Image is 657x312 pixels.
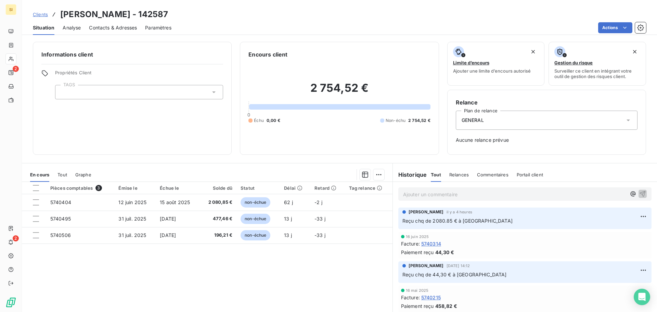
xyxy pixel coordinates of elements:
[61,89,66,95] input: Ajouter une valeur
[421,294,441,301] span: 5740215
[50,199,71,205] span: 5740404
[554,68,640,79] span: Surveiller ce client en intégrant votre outil de gestion des risques client.
[598,22,632,33] button: Actions
[118,232,146,238] span: 31 juil. 2025
[254,117,264,124] span: Échu
[453,60,489,65] span: Limite d’encours
[241,185,276,191] div: Statut
[456,98,637,107] h6: Relance
[401,249,434,256] span: Paiement reçu
[160,185,195,191] div: Échue le
[13,66,19,72] span: 2
[145,24,171,31] span: Paramètres
[314,199,322,205] span: -2 j
[241,230,270,240] span: non-échue
[406,288,429,292] span: 16 mai 2025
[386,117,405,124] span: Non-échu
[57,172,67,177] span: Tout
[314,216,325,222] span: -33 j
[204,215,232,222] span: 477,46 €
[409,209,444,215] span: [PERSON_NAME]
[284,199,293,205] span: 62 j
[50,232,71,238] span: 5740506
[406,235,429,239] span: 16 juin 2025
[50,216,71,222] span: 5740495
[5,297,16,308] img: Logo LeanPay
[247,112,250,117] span: 0
[118,185,152,191] div: Émise le
[50,185,111,191] div: Pièces comptables
[60,8,168,21] h3: [PERSON_NAME] - 142587
[30,172,49,177] span: En cours
[33,11,48,18] a: Clients
[160,216,176,222] span: [DATE]
[41,50,223,59] h6: Informations client
[401,302,434,310] span: Paiement reçu
[267,117,280,124] span: 0,00 €
[5,67,16,78] a: 2
[402,218,513,224] span: Reçu chq de 2080.85 € à [GEOGRAPHIC_DATA]
[456,137,637,143] span: Aucune relance prévue
[160,232,176,238] span: [DATE]
[248,81,430,102] h2: 2 754,52 €
[248,50,287,59] h6: Encours client
[447,42,545,86] button: Limite d’encoursAjouter une limite d’encours autorisé
[95,185,102,191] span: 3
[477,172,508,177] span: Commentaires
[431,172,441,177] span: Tout
[453,68,531,74] span: Ajouter une limite d’encours autorisé
[554,60,593,65] span: Gestion du risque
[13,235,19,241] span: 2
[314,185,340,191] div: Retard
[284,185,306,191] div: Délai
[349,185,388,191] div: Tag relance
[89,24,137,31] span: Contacts & Adresses
[462,117,484,124] span: GENERAL
[517,172,543,177] span: Portail client
[408,117,430,124] span: 2 754,52 €
[118,199,146,205] span: 12 juin 2025
[204,185,232,191] div: Solde dû
[204,232,232,239] span: 196,21 €
[447,264,470,268] span: [DATE] 14:12
[401,240,420,247] span: Facture :
[447,210,472,214] span: il y a 4 heures
[33,24,54,31] span: Situation
[160,199,190,205] span: 15 août 2025
[5,4,16,15] div: SI
[241,214,270,224] span: non-échue
[204,199,232,206] span: 2 080,85 €
[421,240,441,247] span: 5740314
[401,294,420,301] span: Facture :
[393,171,427,179] h6: Historique
[118,216,146,222] span: 31 juil. 2025
[241,197,270,208] span: non-échue
[33,12,48,17] span: Clients
[284,216,292,222] span: 13 j
[402,272,507,277] span: Reçu chq de 44,30 € à [GEOGRAPHIC_DATA]
[55,70,223,79] span: Propriétés Client
[284,232,292,238] span: 13 j
[63,24,81,31] span: Analyse
[435,249,454,256] span: 44,30 €
[314,232,325,238] span: -33 j
[549,42,646,86] button: Gestion du risqueSurveiller ce client en intégrant votre outil de gestion des risques client.
[75,172,91,177] span: Graphe
[409,263,444,269] span: [PERSON_NAME]
[634,289,650,305] div: Open Intercom Messenger
[449,172,469,177] span: Relances
[435,302,457,310] span: 458,82 €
